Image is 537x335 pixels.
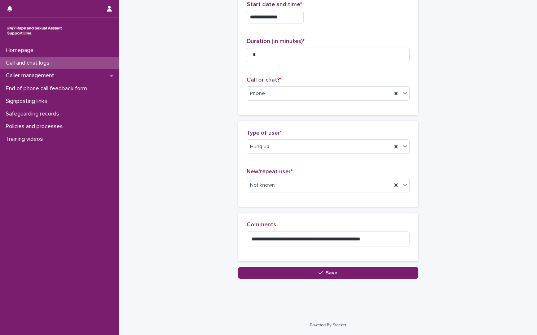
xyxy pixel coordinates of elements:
span: Save [326,270,338,275]
span: Duration (in minutes) [247,38,304,44]
span: Not known [250,182,275,189]
span: New/repeat user [247,169,292,174]
span: Hung up [250,143,269,151]
span: Start date and time [247,1,302,7]
span: Call or chat? [247,77,282,83]
p: Call and chat logs [3,60,55,66]
p: Homepage [3,47,39,54]
img: rhQMoQhaT3yELyF149Cw [6,23,63,38]
a: Powered By Stacker [310,323,346,327]
p: End of phone call feedback form [3,85,93,92]
p: Signposting links [3,98,53,105]
span: Phone [250,90,265,97]
p: Caller management [3,72,60,79]
span: Type of user [247,130,282,136]
button: Save [238,267,418,279]
p: Policies and processes [3,123,69,130]
p: Training videos [3,136,49,143]
span: Comments [247,222,276,227]
p: Safeguarding records [3,110,65,117]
